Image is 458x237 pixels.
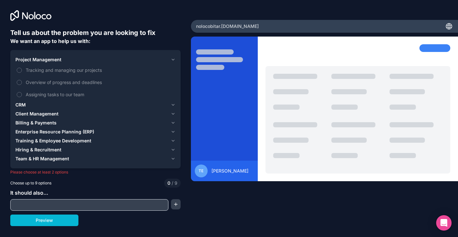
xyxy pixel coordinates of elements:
[10,190,48,196] span: It should also...
[10,180,51,186] span: Choose up to 9 options
[15,138,91,144] span: Training & Employee Development
[211,168,248,174] span: [PERSON_NAME]
[167,180,170,186] span: 0
[17,68,22,73] button: Tracking and managing our projects
[15,55,175,64] button: Project Management
[10,28,181,37] h6: Tell us about the problem you are looking to fix
[15,118,175,127] button: Billing & Payments
[10,38,90,44] span: We want an app to help us with:
[17,80,22,85] button: Overview of progress and deadlines
[199,168,203,174] span: TE
[10,170,181,175] p: Please choose at least 2 options
[15,136,175,145] button: Training & Employee Development
[26,91,174,98] span: Assigning tasks to our team
[15,109,175,118] button: Client Management
[15,56,61,63] span: Project Management
[15,145,175,154] button: Hiring & Recruitment
[26,79,174,86] span: Overview of progress and deadlines
[196,23,259,30] span: nolocobitar .[DOMAIN_NAME]
[10,215,78,226] button: Preview
[15,154,175,163] button: Team & HR Management
[15,102,26,108] span: CRM
[15,129,94,135] span: Enterprise Resource Planning (ERP)
[15,156,69,162] span: Team & HR Management
[15,127,175,136] button: Enterprise Resource Planning (ERP)
[15,64,175,100] div: Project Management
[26,67,174,73] span: Tracking and managing our projects
[172,180,173,186] span: /
[170,180,177,186] span: 9
[436,215,452,231] div: Open Intercom Messenger
[15,147,61,153] span: Hiring & Recruitment
[15,120,57,126] span: Billing & Payments
[15,100,175,109] button: CRM
[15,111,58,117] span: Client Management
[17,92,22,97] button: Assigning tasks to our team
